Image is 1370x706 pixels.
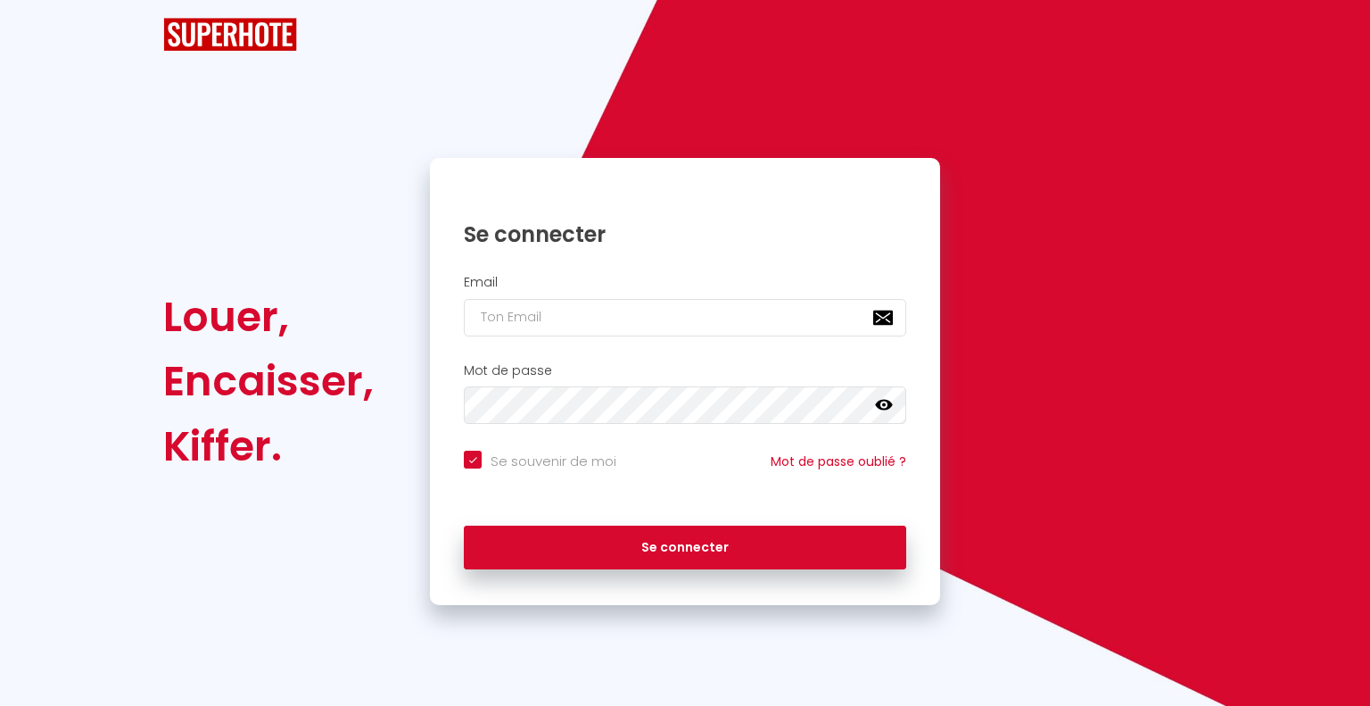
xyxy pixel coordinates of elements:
input: Ton Email [464,299,906,336]
h1: Se connecter [464,220,906,248]
h2: Mot de passe [464,363,906,378]
div: Encaisser, [163,349,374,413]
a: Mot de passe oublié ? [771,453,906,470]
button: Se connecter [464,526,906,570]
img: SuperHote logo [163,18,297,51]
div: Louer, [163,285,374,349]
div: Kiffer. [163,414,374,478]
h2: Email [464,275,906,290]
